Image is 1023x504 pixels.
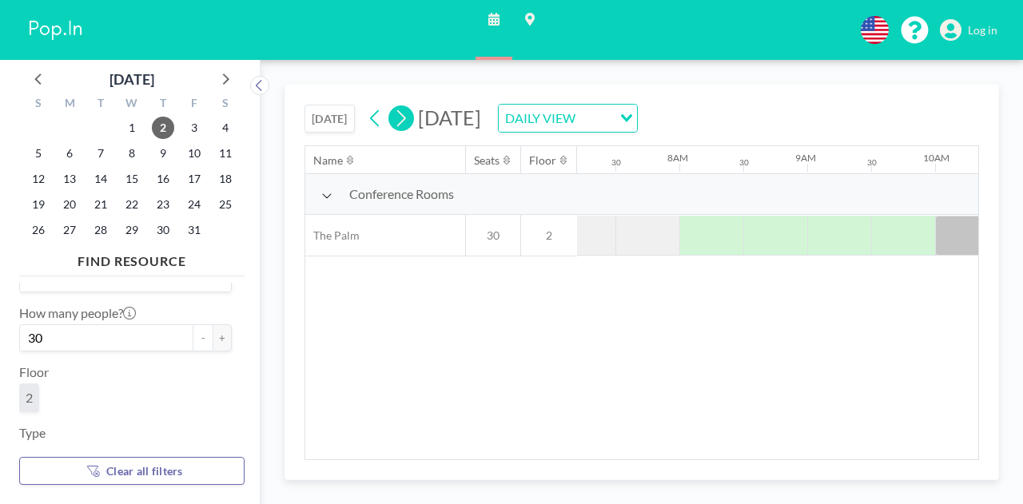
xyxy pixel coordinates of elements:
[58,193,81,216] span: Monday, October 20, 2025
[214,168,237,190] span: Saturday, October 18, 2025
[178,94,209,115] div: F
[27,142,50,165] span: Sunday, October 5, 2025
[106,464,183,478] span: Clear all filters
[183,193,205,216] span: Friday, October 24, 2025
[183,168,205,190] span: Friday, October 17, 2025
[152,168,174,190] span: Thursday, October 16, 2025
[26,390,33,406] span: 2
[529,153,556,168] div: Floor
[23,94,54,115] div: S
[27,168,50,190] span: Sunday, October 12, 2025
[611,157,621,168] div: 30
[474,153,500,168] div: Seats
[121,219,143,241] span: Wednesday, October 29, 2025
[667,152,688,164] div: 8AM
[152,117,174,139] span: Thursday, October 2, 2025
[152,193,174,216] span: Thursday, October 23, 2025
[121,193,143,216] span: Wednesday, October 22, 2025
[867,157,877,168] div: 30
[58,168,81,190] span: Monday, October 13, 2025
[183,117,205,139] span: Friday, October 3, 2025
[466,228,520,243] span: 30
[26,14,86,46] img: organization-logo
[521,228,577,243] span: 2
[54,94,86,115] div: M
[418,105,481,129] span: [DATE]
[121,168,143,190] span: Wednesday, October 15, 2025
[193,324,213,351] button: -
[117,94,148,115] div: W
[305,228,360,243] span: The Palm
[214,117,237,139] span: Saturday, October 4, 2025
[152,142,174,165] span: Thursday, October 9, 2025
[19,247,245,269] h4: FIND RESOURCE
[90,193,112,216] span: Tuesday, October 21, 2025
[968,23,997,38] span: Log in
[27,193,50,216] span: Sunday, October 19, 2025
[213,324,232,351] button: +
[795,152,816,164] div: 9AM
[923,152,949,164] div: 10AM
[502,108,579,129] span: DAILY VIEW
[580,108,611,129] input: Search for option
[183,142,205,165] span: Friday, October 10, 2025
[313,153,343,168] div: Name
[214,142,237,165] span: Saturday, October 11, 2025
[19,457,245,485] button: Clear all filters
[214,193,237,216] span: Saturday, October 25, 2025
[121,117,143,139] span: Wednesday, October 1, 2025
[147,94,178,115] div: T
[90,168,112,190] span: Tuesday, October 14, 2025
[90,142,112,165] span: Tuesday, October 7, 2025
[90,219,112,241] span: Tuesday, October 28, 2025
[19,364,49,380] label: Floor
[109,68,154,90] div: [DATE]
[58,142,81,165] span: Monday, October 6, 2025
[19,305,136,321] label: How many people?
[27,219,50,241] span: Sunday, October 26, 2025
[19,425,46,441] label: Type
[121,142,143,165] span: Wednesday, October 8, 2025
[305,105,355,133] button: [DATE]
[499,105,637,132] div: Search for option
[940,19,997,42] a: Log in
[86,94,117,115] div: T
[209,94,241,115] div: S
[152,219,174,241] span: Thursday, October 30, 2025
[739,157,749,168] div: 30
[183,219,205,241] span: Friday, October 31, 2025
[349,186,454,202] span: Conference Rooms
[58,219,81,241] span: Monday, October 27, 2025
